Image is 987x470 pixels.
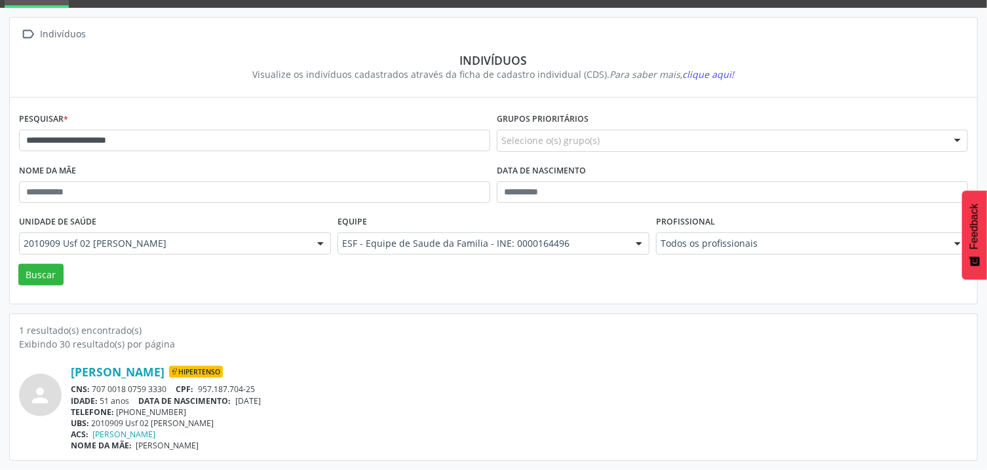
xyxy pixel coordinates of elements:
[71,418,89,429] span: UBS:
[71,429,88,440] span: ACS:
[71,384,968,395] div: 707 0018 0759 3330
[24,237,304,250] span: 2010909 Usf 02 [PERSON_NAME]
[29,384,52,407] i: person
[19,323,968,337] div: 1 resultado(s) encontrado(s)
[71,395,968,407] div: 51 anos
[962,190,987,280] button: Feedback - Mostrar pesquisa
[71,407,968,418] div: [PHONE_NUMBER]
[497,109,589,130] label: Grupos prioritários
[71,407,114,418] span: TELEFONE:
[19,25,38,44] i: 
[71,395,98,407] span: IDADE:
[71,365,164,379] a: [PERSON_NAME]
[139,395,231,407] span: DATA DE NASCIMENTO:
[93,429,156,440] a: [PERSON_NAME]
[71,418,968,429] div: 2010909 Usf 02 [PERSON_NAME]
[28,67,959,81] div: Visualize os indivíduos cadastrados através da ficha de cadastro individual (CDS).
[28,53,959,67] div: Indivíduos
[497,161,586,181] label: Data de nascimento
[235,395,261,407] span: [DATE]
[19,212,96,232] label: Unidade de saúde
[656,212,715,232] label: Profissional
[19,337,968,351] div: Exibindo 30 resultado(s) por página
[342,237,623,250] span: ESF - Equipe de Saude da Familia - INE: 0000164496
[71,440,132,451] span: NOME DA MÃE:
[338,212,367,232] label: Equipe
[38,25,88,44] div: Indivíduos
[19,109,68,130] label: Pesquisar
[683,68,735,81] span: clique aqui!
[19,161,76,181] label: Nome da mãe
[71,384,90,395] span: CNS:
[610,68,735,81] i: Para saber mais,
[136,440,199,451] span: [PERSON_NAME]
[18,264,64,286] button: Buscar
[19,25,88,44] a:  Indivíduos
[198,384,255,395] span: 957.187.704-25
[661,237,941,250] span: Todos os profissionais
[501,134,600,147] span: Selecione o(s) grupo(s)
[969,204,980,249] span: Feedback
[169,366,223,378] span: Hipertenso
[176,384,194,395] span: CPF:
